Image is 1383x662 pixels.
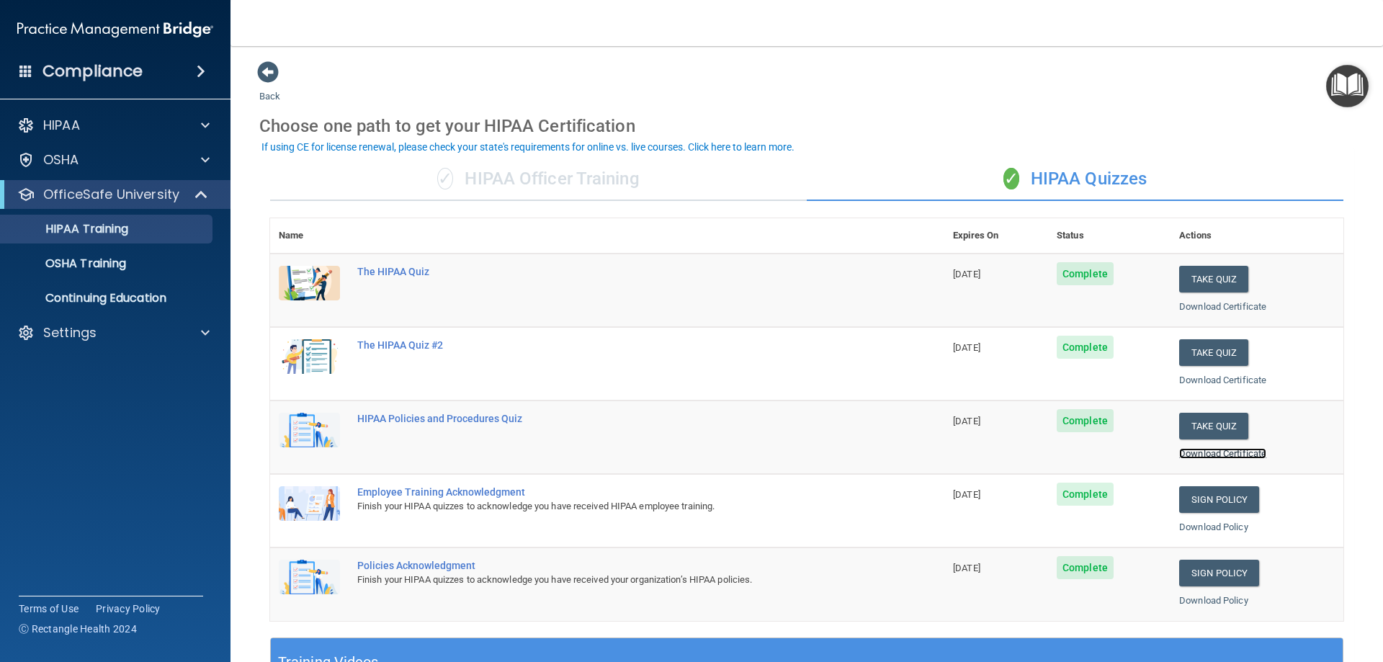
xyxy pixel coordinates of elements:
img: PMB logo [17,15,213,44]
div: HIPAA Policies and Procedures Quiz [357,413,872,424]
span: Complete [1057,336,1114,359]
span: Complete [1057,262,1114,285]
div: HIPAA Quizzes [807,158,1343,201]
span: [DATE] [953,269,980,279]
div: If using CE for license renewal, please check your state's requirements for online vs. live cours... [261,142,795,152]
a: OSHA [17,151,210,169]
div: Finish your HIPAA quizzes to acknowledge you have received HIPAA employee training. [357,498,872,515]
span: [DATE] [953,416,980,426]
th: Expires On [944,218,1048,254]
span: [DATE] [953,563,980,573]
div: Employee Training Acknowledgment [357,486,872,498]
th: Actions [1171,218,1343,254]
span: Complete [1057,556,1114,579]
a: Sign Policy [1179,486,1259,513]
div: Finish your HIPAA quizzes to acknowledge you have received your organization’s HIPAA policies. [357,571,872,589]
span: Complete [1057,409,1114,432]
p: OSHA [43,151,79,169]
button: Take Quiz [1179,413,1248,439]
span: ✓ [437,168,453,189]
span: Ⓒ Rectangle Health 2024 [19,622,137,636]
th: Status [1048,218,1171,254]
a: Download Certificate [1179,301,1266,312]
p: OSHA Training [9,256,126,271]
div: Choose one path to get your HIPAA Certification [259,105,1354,147]
a: Download Certificate [1179,375,1266,385]
a: Download Certificate [1179,448,1266,459]
p: Settings [43,324,97,341]
div: HIPAA Officer Training [270,158,807,201]
a: Sign Policy [1179,560,1259,586]
a: Terms of Use [19,601,79,616]
a: HIPAA [17,117,210,134]
p: Continuing Education [9,291,206,305]
span: Complete [1057,483,1114,506]
a: Download Policy [1179,522,1248,532]
th: Name [270,218,349,254]
span: [DATE] [953,342,980,353]
h4: Compliance [42,61,143,81]
div: Policies Acknowledgment [357,560,872,571]
span: ✓ [1003,168,1019,189]
span: [DATE] [953,489,980,500]
button: Take Quiz [1179,266,1248,292]
a: Settings [17,324,210,341]
button: Open Resource Center [1326,65,1369,107]
a: Back [259,73,280,102]
a: OfficeSafe University [17,186,209,203]
button: If using CE for license renewal, please check your state's requirements for online vs. live cours... [259,140,797,154]
a: Privacy Policy [96,601,161,616]
div: The HIPAA Quiz #2 [357,339,872,351]
p: HIPAA Training [9,222,128,236]
p: HIPAA [43,117,80,134]
a: Download Policy [1179,595,1248,606]
button: Take Quiz [1179,339,1248,366]
div: The HIPAA Quiz [357,266,872,277]
p: OfficeSafe University [43,186,179,203]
